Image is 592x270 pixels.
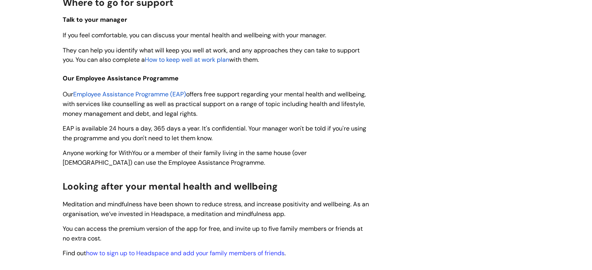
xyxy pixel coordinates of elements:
span: Talk to your manager [63,16,127,24]
span: Meditation and mindfulness have been shown to reduce stress, and increase positivity and wellbein... [63,200,369,218]
span: with them. [229,56,259,64]
span: Looking after your mental health and wellbeing [63,180,278,192]
span: Anyone working for WithYou or a member of their family living in the same house (over [DEMOGRAPHI... [63,149,307,167]
span: offers free support regarding your mental health and wellbeing, with services like counselling as... [63,90,366,118]
span: You can access the premium version of the app for free, and invite up to five family members or f... [63,225,363,242]
a: How to keep well at work plan [145,56,229,64]
a: Employee Assistance Programme (EAP) [73,90,186,98]
span: Our Employee Assistance Programme [63,74,179,82]
span: Our [63,90,73,98]
span: EAP is available 24 hours a day, 365 days a year. It's confidential. Your manager won't be told i... [63,124,366,142]
a: how to sign up to Headspace and add your family members of friends [86,249,285,257]
span: They can help you identify what will keep you well at work, and any approaches they can take to s... [63,46,360,64]
span: If you feel comfortable, you can discuss your mental health and wellbeing with your manager. [63,31,326,39]
span: Find out . [63,249,286,257]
